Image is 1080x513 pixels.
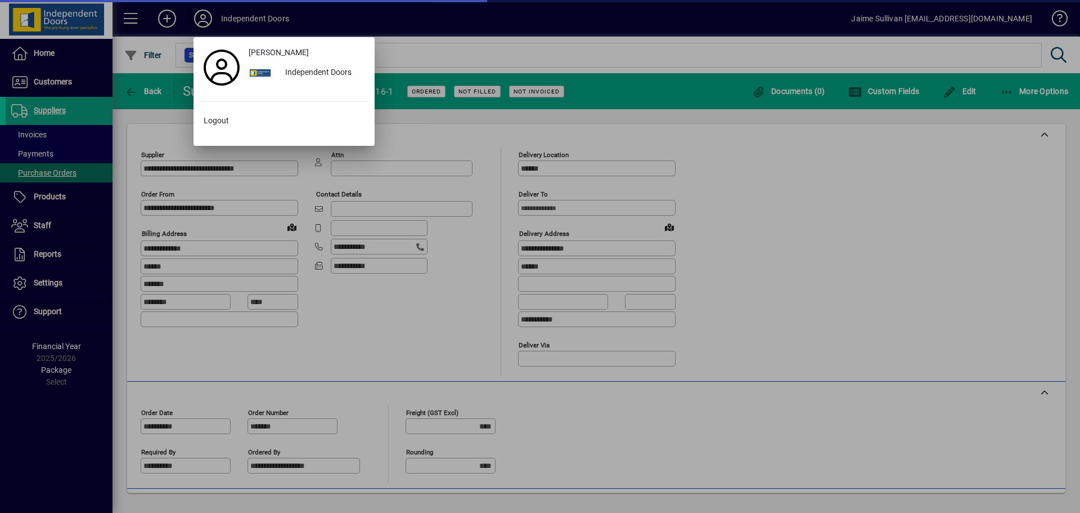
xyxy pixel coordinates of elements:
button: Independent Doors [244,63,369,83]
span: [PERSON_NAME] [249,47,309,59]
button: Logout [199,111,369,131]
a: Profile [199,57,244,78]
a: [PERSON_NAME] [244,43,369,63]
span: Logout [204,115,229,127]
div: Independent Doors [276,63,369,83]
